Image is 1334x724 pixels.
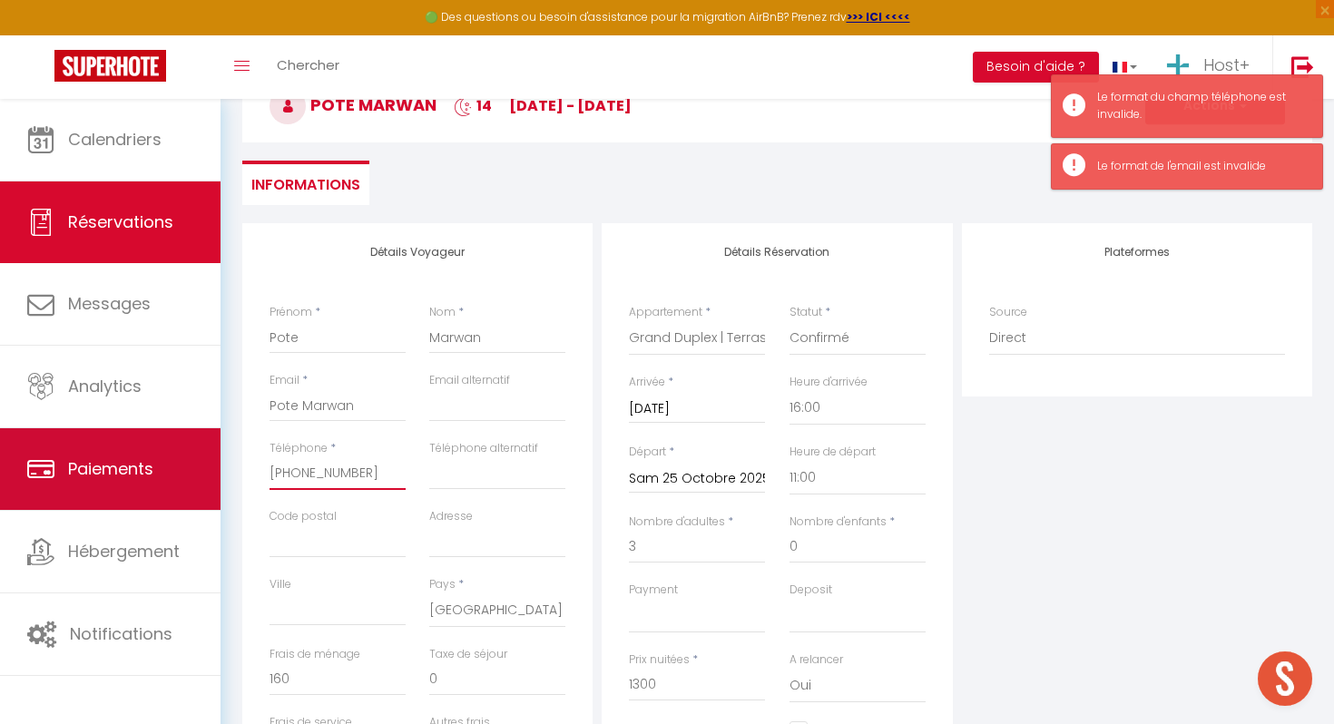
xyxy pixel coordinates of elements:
img: logout [1291,55,1314,78]
label: Frais de ménage [270,646,360,663]
label: Nom [429,304,456,321]
label: Adresse [429,508,473,525]
label: A relancer [790,651,843,669]
div: Ouvrir le chat [1258,651,1312,706]
label: Prénom [270,304,312,321]
span: Messages [68,292,151,315]
label: Nombre d'adultes [629,514,725,531]
a: ... Host+ [1151,35,1272,99]
label: Heure de départ [790,444,876,461]
img: ... [1164,52,1192,79]
a: Chercher [263,35,353,99]
label: Arrivée [629,374,665,391]
label: Statut [790,304,822,321]
span: Host+ [1203,54,1250,76]
span: Analytics [68,375,142,397]
h4: Plateformes [989,246,1285,259]
div: Le format de l'email est invalide [1097,158,1304,175]
label: Email [270,372,299,389]
label: Heure d'arrivée [790,374,868,391]
span: Calendriers [68,128,162,151]
li: Informations [242,161,369,205]
span: Réservations [68,210,173,233]
label: Téléphone [270,440,328,457]
label: Payment [629,582,678,599]
span: Notifications [70,622,172,645]
label: Pays [429,576,456,593]
img: Super Booking [54,50,166,82]
span: [DATE] - [DATE] [509,95,632,116]
h4: Détails Voyageur [270,246,565,259]
span: Paiements [68,457,153,480]
div: Le format du champ téléphone est invalide. [1097,89,1304,123]
span: Pote Marwan [270,93,436,116]
label: Départ [629,444,666,461]
label: Téléphone alternatif [429,440,538,457]
label: Nombre d'enfants [790,514,887,531]
label: Ville [270,576,291,593]
span: 14 [454,95,492,116]
a: >>> ICI <<<< [847,9,910,24]
label: Prix nuitées [629,651,690,669]
span: Chercher [277,55,339,74]
label: Appartement [629,304,702,321]
span: Hébergement [68,540,180,563]
label: Code postal [270,508,337,525]
h4: Détails Réservation [629,246,925,259]
label: Email alternatif [429,372,510,389]
label: Taxe de séjour [429,646,507,663]
label: Deposit [790,582,832,599]
label: Source [989,304,1027,321]
button: Besoin d'aide ? [973,52,1099,83]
